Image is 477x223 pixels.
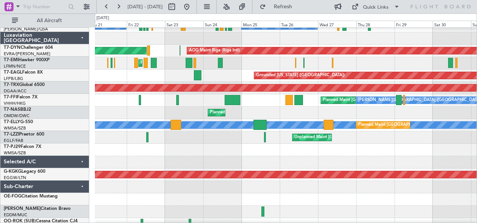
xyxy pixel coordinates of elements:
[4,145,21,149] span: T7-PJ29
[4,194,21,199] span: OE-FOG
[4,83,45,87] a: T7-TRXGlobal 6500
[4,132,44,137] a: T7-LZZIPraetor 600
[4,101,26,106] a: VHHH/HKG
[241,21,280,27] div: Mon 25
[4,88,27,94] a: DGAA/ACC
[4,107,31,112] a: T7-NASBBJ2
[23,1,66,12] input: Trip Number
[88,21,127,27] div: Thu 21
[203,21,241,27] div: Sun 24
[4,45,53,50] a: T7-DYNChallenger 604
[256,70,345,81] div: Grounded [US_STATE] ([GEOGRAPHIC_DATA])
[19,18,79,23] span: All Aircraft
[4,107,20,112] span: T7-NAS
[4,206,40,211] span: [PERSON_NAME]
[127,3,163,10] span: [DATE] - [DATE]
[4,76,23,81] a: LFPB/LBG
[4,194,58,199] a: OE-FOGCitation Mustang
[4,45,21,50] span: T7-DYN
[4,212,27,218] a: EDDM/MUC
[141,57,203,69] div: Planned Maint [PERSON_NAME]
[348,1,403,13] button: Quick Links
[4,58,18,62] span: T7-EMI
[4,113,30,119] a: OMDW/DWC
[4,26,48,32] a: [PERSON_NAME]/QSA
[4,145,41,149] a: T7-PJ29Falcon 7X
[4,125,26,131] a: WMSA/SZB
[4,95,17,99] span: T7-FFI
[210,107,294,118] div: Planned Maint Abuja ([PERSON_NAME] Intl)
[4,138,23,143] a: EGLF/FAB
[4,51,50,57] a: EVRA/[PERSON_NAME]
[363,4,388,11] div: Quick Links
[4,169,45,174] a: G-KGKGLegacy 600
[4,95,37,99] a: T7-FFIFalcon 7X
[318,21,356,27] div: Wed 27
[165,21,203,27] div: Sat 23
[394,21,433,27] div: Fri 29
[96,15,109,21] div: [DATE]
[323,95,448,106] div: Planned Maint [GEOGRAPHIC_DATA] ([GEOGRAPHIC_DATA] Intl)
[4,63,26,69] a: LFMN/NCE
[433,21,471,27] div: Sat 30
[4,83,19,87] span: T7-TRX
[4,120,33,124] a: T7-ELLYG-550
[8,15,81,27] button: All Aircraft
[189,45,240,56] div: AOG Maint Riga (Riga Intl)
[4,70,43,75] a: T7-EAGLFalcon 8X
[4,70,22,75] span: T7-EAGL
[4,120,20,124] span: T7-ELLY
[256,1,301,13] button: Refresh
[127,21,165,27] div: Fri 22
[280,21,318,27] div: Tue 26
[267,4,299,9] span: Refresh
[294,132,418,143] div: Unplanned Maint [GEOGRAPHIC_DATA] ([GEOGRAPHIC_DATA])
[356,21,394,27] div: Thu 28
[4,132,19,137] span: T7-LZZI
[4,206,70,211] a: [PERSON_NAME]Citation Bravo
[4,150,26,156] a: WMSA/SZB
[4,58,49,62] a: T7-EMIHawker 900XP
[4,175,26,181] a: EGGW/LTN
[4,169,21,174] span: G-KGKG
